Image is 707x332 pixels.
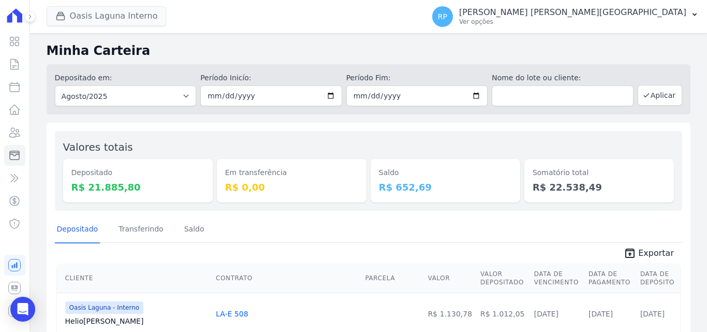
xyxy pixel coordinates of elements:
[638,85,682,106] button: Aplicar
[615,247,682,262] a: unarchive Exportar
[534,310,558,318] a: [DATE]
[530,264,584,293] th: Data de Vencimento
[533,167,666,178] dt: Somatório total
[533,180,666,194] dd: R$ 22.538,49
[361,264,423,293] th: Parcela
[624,247,636,259] i: unarchive
[57,264,212,293] th: Cliente
[476,264,530,293] th: Valor Depositado
[216,310,248,318] a: LA-E 508
[55,216,100,243] a: Depositado
[588,310,613,318] a: [DATE]
[584,264,636,293] th: Data de Pagamento
[424,264,476,293] th: Valor
[47,6,167,26] button: Oasis Laguna Interno
[65,301,144,314] span: Oasis Laguna - Interno
[640,310,665,318] a: [DATE]
[638,247,674,259] span: Exportar
[10,297,35,322] div: Open Intercom Messenger
[71,167,204,178] dt: Depositado
[200,73,342,83] label: Período Inicío:
[212,264,361,293] th: Contrato
[424,2,707,31] button: RP [PERSON_NAME] [PERSON_NAME][GEOGRAPHIC_DATA] Ver opções
[636,264,680,293] th: Data de Depósito
[182,216,207,243] a: Saldo
[47,41,690,60] h2: Minha Carteira
[116,216,166,243] a: Transferindo
[71,180,204,194] dd: R$ 21.885,80
[63,141,133,153] label: Valores totais
[438,13,447,20] span: RP
[459,18,686,26] p: Ver opções
[225,180,358,194] dd: R$ 0,00
[492,73,634,83] label: Nome do lote ou cliente:
[225,167,358,178] dt: Em transferência
[379,180,512,194] dd: R$ 652,69
[55,74,112,82] label: Depositado em:
[379,167,512,178] dt: Saldo
[459,7,686,18] p: [PERSON_NAME] [PERSON_NAME][GEOGRAPHIC_DATA]
[65,316,208,326] a: Helio[PERSON_NAME]
[346,73,488,83] label: Período Fim:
